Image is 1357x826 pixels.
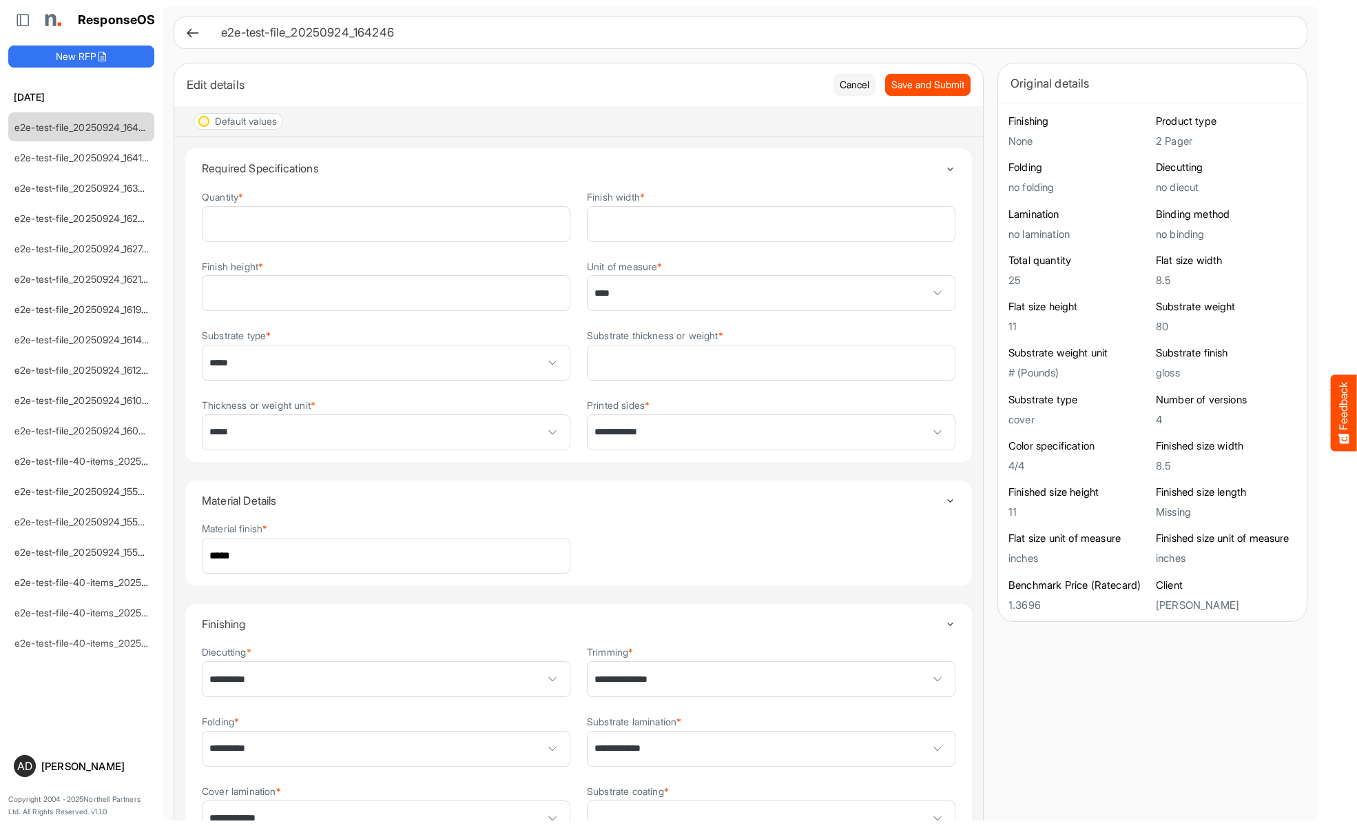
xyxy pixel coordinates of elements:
a: e2e-test-file_20250924_163739 [14,182,154,194]
h5: inches [1156,552,1296,564]
label: Finish width [587,192,645,202]
h5: no folding [1008,181,1149,193]
h5: 25 [1008,274,1149,286]
a: e2e-test-file-40-items_20250924_154112 [14,637,196,649]
a: e2e-test-file_20250924_162142 [14,273,154,285]
h6: Finished size length [1156,485,1296,499]
a: e2e-test-file_20250924_161029 [14,394,154,406]
label: Folding [202,716,239,727]
h6: Color specification [1008,439,1149,453]
h5: 4 [1156,414,1296,425]
a: e2e-test-file_20250924_155648 [14,546,156,558]
h6: Total quantity [1008,254,1149,268]
h4: Finishing [202,618,945,630]
h6: Binding method [1156,208,1296,221]
h6: Number of versions [1156,393,1296,407]
label: Diecutting [202,647,251,657]
div: Edit details [187,75,823,94]
h5: 80 [1156,321,1296,332]
a: e2e-test-file-40-items_20250924_160529 [14,455,200,467]
h6: Flat size unit of measure [1008,532,1149,545]
h6: Flat size height [1008,300,1149,314]
h6: Client [1156,578,1296,592]
h6: Substrate type [1008,393,1149,407]
h5: 8.5 [1156,460,1296,472]
label: Printed sides [587,400,650,410]
h6: e2e-test-file_20250924_164246 [221,27,1285,39]
a: e2e-test-file_20250924_162904 [14,212,156,224]
h5: gloss [1156,367,1296,379]
h5: 2 Pager [1156,135,1296,147]
span: AD [17,760,32,772]
label: Thickness or weight unit [202,400,315,410]
a: e2e-test-file_20250924_160917 [14,425,153,436]
h4: Material Details [202,494,945,507]
a: e2e-test-file-40-items_20250924_154244 [14,607,202,618]
div: Original details [1011,74,1294,93]
h5: inches [1008,552,1149,564]
a: e2e-test-file_20250924_164246 [14,121,156,133]
h5: None [1008,135,1149,147]
h6: [DATE] [8,90,154,105]
div: Default values [215,117,277,126]
h5: no diecut [1156,181,1296,193]
h6: Finished size unit of measure [1156,532,1296,545]
a: e2e-test-file_20250924_161957 [14,303,152,315]
a: e2e-test-file_20250924_161429 [14,334,154,345]
label: Substrate thickness or weight [587,330,723,341]
h5: 11 [1008,321,1149,332]
h4: Required Specifications [202,162,945,174]
h5: Missing [1156,506,1296,518]
div: [PERSON_NAME] [41,761,149,772]
h6: Finished size width [1156,439,1296,453]
button: Save and Submit Progress [885,74,971,96]
label: Substrate type [202,330,271,341]
h5: cover [1008,414,1149,425]
h6: Substrate weight unit [1008,346,1149,360]
a: e2e-test-file_20250924_162747 [14,243,154,254]
h6: Finished size height [1008,485,1149,499]
label: Trimming [587,647,633,657]
h5: # (Pounds) [1008,367,1149,379]
h6: Folding [1008,161,1149,174]
label: Substrate coating [587,786,669,796]
h5: 4/4 [1008,460,1149,472]
label: Unit of measure [587,261,663,272]
a: e2e-test-file_20250924_155800 [14,516,156,527]
h6: Finishing [1008,114,1149,128]
p: Copyright 2004 - 2025 Northell Partners Ltd. All Rights Reserved. v 1.1.0 [8,794,154,818]
span: Save and Submit [891,77,964,92]
h6: Substrate finish [1156,346,1296,360]
summary: Toggle content [202,481,955,521]
a: e2e-test-file_20250924_161235 [14,364,153,376]
label: Finish height [202,261,263,272]
h5: no lamination [1008,228,1149,240]
a: e2e-test-file_20250924_155915 [14,485,153,497]
label: Substrate lamination [587,716,681,727]
img: Northell [38,6,65,34]
h5: [PERSON_NAME] [1156,599,1296,611]
h5: 1.3696 [1008,599,1149,611]
summary: Toggle content [202,604,955,644]
h6: Benchmark Price (Ratecard) [1008,578,1149,592]
summary: Toggle content [202,148,955,188]
h6: Product type [1156,114,1296,128]
h1: ResponseOS [78,13,156,28]
h5: 11 [1008,506,1149,518]
label: Quantity [202,192,243,202]
h6: Flat size width [1156,254,1296,268]
h5: no binding [1156,228,1296,240]
h6: Lamination [1008,208,1149,221]
label: Material finish [202,523,268,534]
h6: Diecutting [1156,161,1296,174]
a: e2e-test-file-40-items_20250924_155342 [14,576,200,588]
label: Cover lamination [202,786,281,796]
h5: 8.5 [1156,274,1296,286]
button: Cancel [833,74,876,96]
a: e2e-test-file_20250924_164137 [14,152,153,163]
button: Feedback [1331,375,1357,452]
button: New RFP [8,46,154,68]
h6: Substrate weight [1156,300,1296,314]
